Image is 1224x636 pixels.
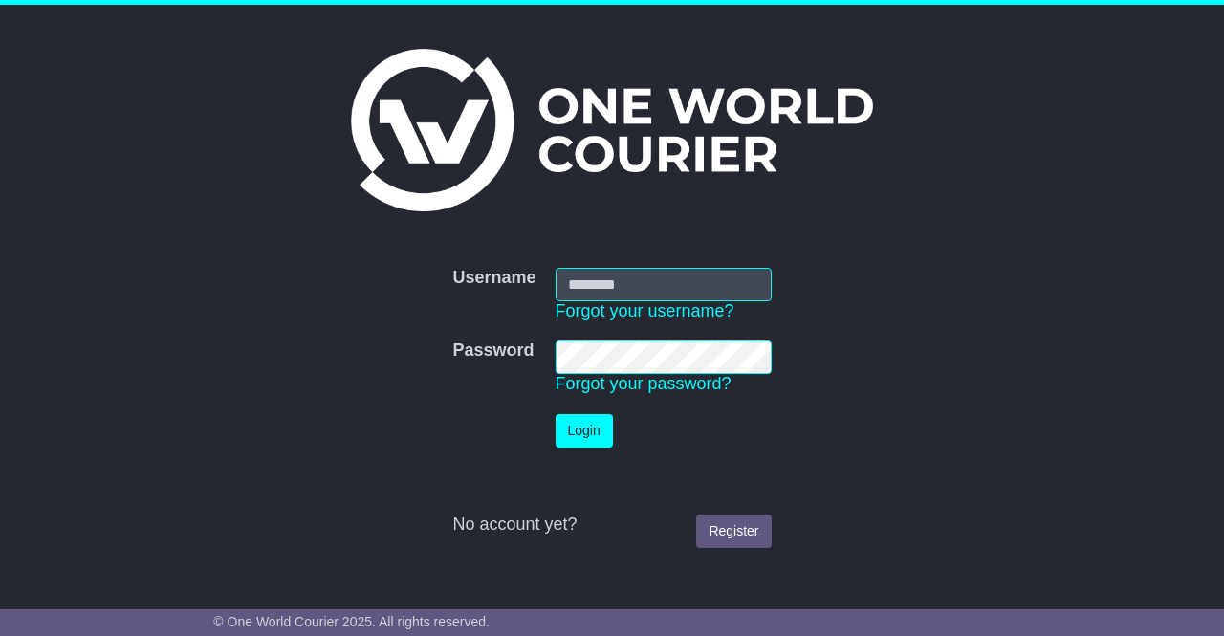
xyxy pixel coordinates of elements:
[452,515,771,536] div: No account yet?
[452,268,535,289] label: Username
[696,515,771,548] a: Register
[556,301,734,320] a: Forgot your username?
[351,49,873,211] img: One World
[452,340,534,362] label: Password
[213,614,490,629] span: © One World Courier 2025. All rights reserved.
[556,414,613,448] button: Login
[556,374,732,393] a: Forgot your password?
